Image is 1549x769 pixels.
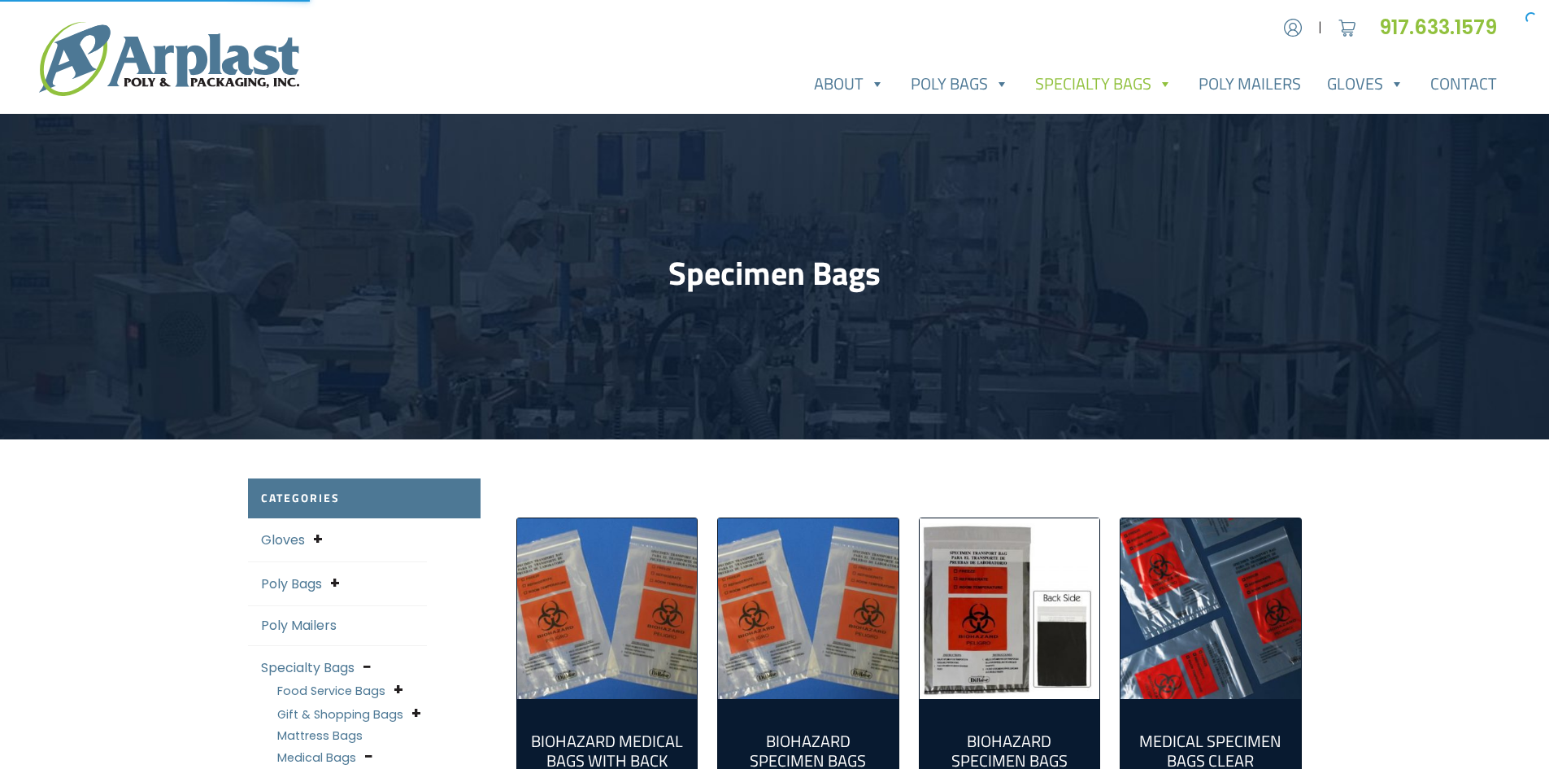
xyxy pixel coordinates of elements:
a: Specialty Bags [261,658,355,677]
a: Gloves [1314,68,1417,100]
img: logo [39,22,299,96]
a: Food Service Bags [277,683,385,699]
span: | [1318,18,1322,37]
img: Medical Specimen Bags Clear [1120,518,1301,699]
a: Poly Bags [898,68,1022,100]
a: Visit product category Medical Specimen Bags Clear [1120,518,1301,699]
h2: Categories [248,478,481,518]
a: Visit product category Biohazard Specimen Bags With Black Privacy Pouch [920,518,1100,699]
h1: Specimen Bags [248,254,1302,293]
img: Biohazard Medical Bags with Back Flap [517,518,698,699]
a: Gloves [261,531,305,549]
a: Contact [1417,68,1510,100]
a: 917.633.1579 [1379,14,1510,41]
a: Poly Mailers [1186,68,1314,100]
a: Gift & Shopping Bags [277,706,403,723]
a: Medical Bags [277,749,356,766]
a: Visit product category Biohazard Medical Bags with Back Flap [517,518,698,699]
a: Specialty Bags [1022,68,1186,100]
a: Visit product category Biohazard Specimen Bags [718,518,899,699]
img: Biohazard Specimen Bags With Black Privacy Pouch [920,518,1100,699]
img: Biohazard Specimen Bags [718,518,899,699]
a: About [801,68,898,100]
a: Poly Bags [261,575,322,593]
a: Mattress Bags [277,727,363,744]
a: Poly Mailers [261,616,337,635]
